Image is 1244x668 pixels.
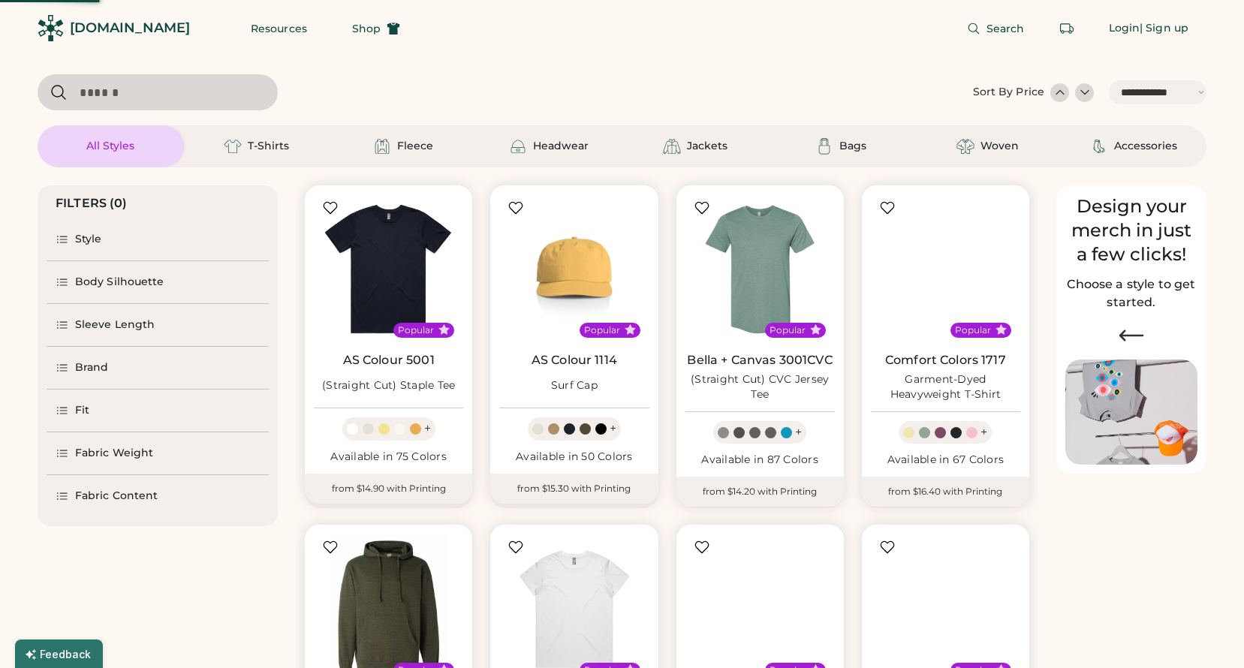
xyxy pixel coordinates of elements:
[75,360,109,375] div: Brand
[687,353,832,368] a: Bella + Canvas 3001CVC
[956,137,974,155] img: Woven Icon
[980,424,987,441] div: +
[1140,21,1188,36] div: | Sign up
[687,139,727,154] div: Jackets
[1090,137,1108,155] img: Accessories Icon
[352,23,381,34] span: Shop
[499,450,649,465] div: Available in 50 Colors
[795,424,802,441] div: +
[986,23,1025,34] span: Search
[233,14,325,44] button: Resources
[75,275,164,290] div: Body Silhouette
[1065,194,1197,266] div: Design your merch in just a few clicks!
[871,372,1020,402] div: Garment-Dyed Heavyweight T-Shirt
[424,420,431,437] div: +
[1065,275,1197,311] h2: Choose a style to get started.
[1114,139,1177,154] div: Accessories
[75,232,102,247] div: Style
[314,450,463,465] div: Available in 75 Colors
[663,137,681,155] img: Jackets Icon
[224,137,242,155] img: T-Shirts Icon
[532,353,617,368] a: AS Colour 1114
[949,14,1043,44] button: Search
[685,372,835,402] div: (Straight Cut) CVC Jersey Tee
[314,194,463,344] img: AS Colour 5001 (Straight Cut) Staple Tee
[248,139,289,154] div: T-Shirts
[398,324,434,336] div: Popular
[397,139,433,154] div: Fleece
[75,446,153,461] div: Fabric Weight
[533,139,589,154] div: Headwear
[810,324,821,336] button: Popular Style
[490,474,658,504] div: from $15.30 with Printing
[1065,360,1197,465] img: Image of Lisa Congdon Eye Print on T-Shirt and Hat
[499,194,649,344] img: AS Colour 1114 Surf Cap
[980,139,1019,154] div: Woven
[75,317,155,332] div: Sleeve Length
[871,453,1020,468] div: Available in 67 Colors
[438,324,450,336] button: Popular Style
[685,194,835,344] img: BELLA + CANVAS 3001CVC (Straight Cut) CVC Jersey Tee
[1052,14,1082,44] button: Retrieve an order
[1109,21,1140,36] div: Login
[56,194,128,212] div: FILTERS (0)
[38,15,64,41] img: Rendered Logo - Screens
[322,378,455,393] div: (Straight Cut) Staple Tee
[509,137,527,155] img: Headwear Icon
[625,324,636,336] button: Popular Style
[770,324,806,336] div: Popular
[373,137,391,155] img: Fleece Icon
[815,137,833,155] img: Bags Icon
[75,403,89,418] div: Fit
[86,139,134,154] div: All Styles
[839,139,866,154] div: Bags
[584,324,620,336] div: Popular
[343,353,435,368] a: AS Colour 5001
[610,420,616,437] div: +
[70,19,190,38] div: [DOMAIN_NAME]
[685,453,835,468] div: Available in 87 Colors
[996,324,1007,336] button: Popular Style
[955,324,991,336] div: Popular
[676,477,844,507] div: from $14.20 with Printing
[551,378,598,393] div: Surf Cap
[862,477,1029,507] div: from $16.40 with Printing
[75,489,158,504] div: Fabric Content
[885,353,1006,368] a: Comfort Colors 1717
[305,474,472,504] div: from $14.90 with Printing
[871,194,1020,344] img: Comfort Colors 1717 Garment-Dyed Heavyweight T-Shirt
[334,14,418,44] button: Shop
[973,85,1044,100] div: Sort By Price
